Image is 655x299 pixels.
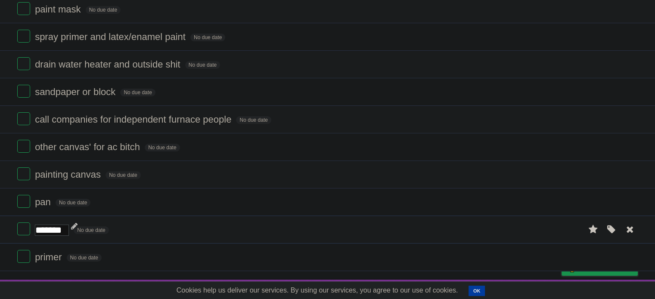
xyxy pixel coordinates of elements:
label: Done [17,57,30,70]
span: sandpaper or block [35,86,118,97]
span: No due date [106,171,140,179]
label: Done [17,2,30,15]
span: No due date [190,34,225,41]
span: call companies for independent furnace people [35,114,233,125]
span: No due date [145,144,180,151]
label: Done [17,195,30,208]
span: Buy me a coffee [580,260,633,275]
span: painting canvas [35,169,103,180]
span: No due date [236,116,271,124]
label: Done [17,85,30,98]
span: spray primer and latex/enamel paint [35,31,188,42]
span: No due date [67,254,102,262]
span: No due date [120,89,155,96]
label: Done [17,140,30,153]
label: Done [17,30,30,43]
label: Done [17,250,30,263]
span: No due date [74,226,109,234]
button: OK [469,286,485,296]
span: No due date [185,61,220,69]
span: drain water heater and outside shit [35,59,183,70]
span: No due date [56,199,90,207]
label: Done [17,167,30,180]
label: Star task [585,222,602,237]
span: primer [35,252,64,262]
span: No due date [86,6,121,14]
label: Done [17,112,30,125]
span: other canvas' for ac bitch [35,142,142,152]
span: pan [35,197,53,207]
span: paint mask [35,4,83,15]
label: Done [17,222,30,235]
span: Cookies help us deliver our services. By using our services, you agree to our use of cookies. [168,282,467,299]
